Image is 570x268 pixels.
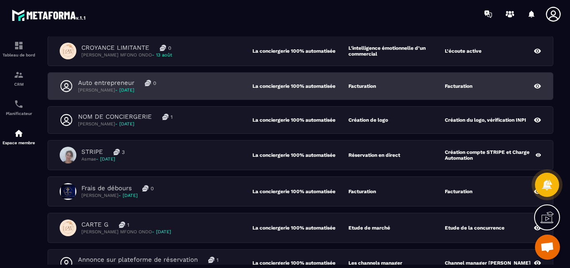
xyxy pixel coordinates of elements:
[142,185,149,191] img: messages
[119,222,125,228] img: messages
[14,41,24,51] img: formation
[2,140,35,145] p: Espace membre
[252,260,349,266] p: La conciergerie 100% automatisée
[445,189,472,194] p: Facturation
[348,83,376,89] p: Facturation
[115,121,134,127] span: - [DATE]
[81,184,132,192] p: Frais de débours
[78,79,134,87] p: Auto entrepreneur
[151,185,154,192] p: 0
[445,149,535,161] p: Création compte STRIPE et Charge Automation
[348,45,445,57] p: L'intelligence émotionnelle d’un commercial
[81,221,108,229] p: CARTE G
[252,189,349,194] p: La conciergerie 100% automatisée
[445,260,531,266] p: Channel manager [PERSON_NAME]
[252,48,349,54] p: La conciergerie 100% automatisée
[160,45,166,51] img: messages
[2,111,35,116] p: Planificateur
[445,225,504,231] p: Etude de la concurrence
[119,193,138,198] span: - [DATE]
[113,149,120,155] img: messages
[14,70,24,80] img: formation
[152,229,171,235] span: - [DATE]
[81,44,149,52] p: CROYANCE LIMITANTE
[217,257,219,263] p: 1
[14,99,24,109] img: scheduler
[2,53,35,57] p: Tableau de bord
[96,156,115,162] span: - [DATE]
[348,189,376,194] p: Facturation
[2,64,35,93] a: formationformationCRM
[81,148,103,156] p: STRIPE
[2,82,35,87] p: CRM
[81,192,154,199] p: [PERSON_NAME]
[78,113,152,121] p: NOM DE CONCIERGERIE
[252,225,349,231] p: La conciergerie 100% automatisée
[445,48,482,54] p: L’écoute active
[81,52,172,58] p: [PERSON_NAME] MFONO ONDO
[81,156,125,162] p: Asmae
[81,229,171,235] p: [PERSON_NAME] MFONO ONDO
[78,256,198,264] p: Annonce sur plateforme de réservation
[445,117,526,123] p: Création du logo, vérification INPI
[535,235,560,260] a: Ouvrir le chat
[115,87,134,93] span: - [DATE]
[168,45,171,51] p: 0
[348,117,388,123] p: Création de logo
[14,128,24,138] img: automations
[127,222,129,228] p: 1
[152,52,172,58] span: - 13 août
[78,87,156,93] p: [PERSON_NAME]
[252,152,349,158] p: La conciergerie 100% automatisée
[252,83,349,89] p: La conciergerie 100% automatisée
[348,225,390,231] p: Etude de marché
[153,80,156,87] p: 0
[348,152,400,158] p: Réservation en direct
[2,34,35,64] a: formationformationTableau de bord
[12,8,87,23] img: logo
[348,260,402,266] p: Les channels manager
[162,114,169,120] img: messages
[145,80,151,86] img: messages
[122,149,125,156] p: 3
[2,122,35,151] a: automationsautomationsEspace membre
[2,93,35,122] a: schedulerschedulerPlanificateur
[252,117,349,123] p: La conciergerie 100% automatisée
[171,114,173,120] p: 1
[208,257,214,263] img: messages
[445,83,472,89] p: Facturation
[78,121,173,127] p: [PERSON_NAME]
